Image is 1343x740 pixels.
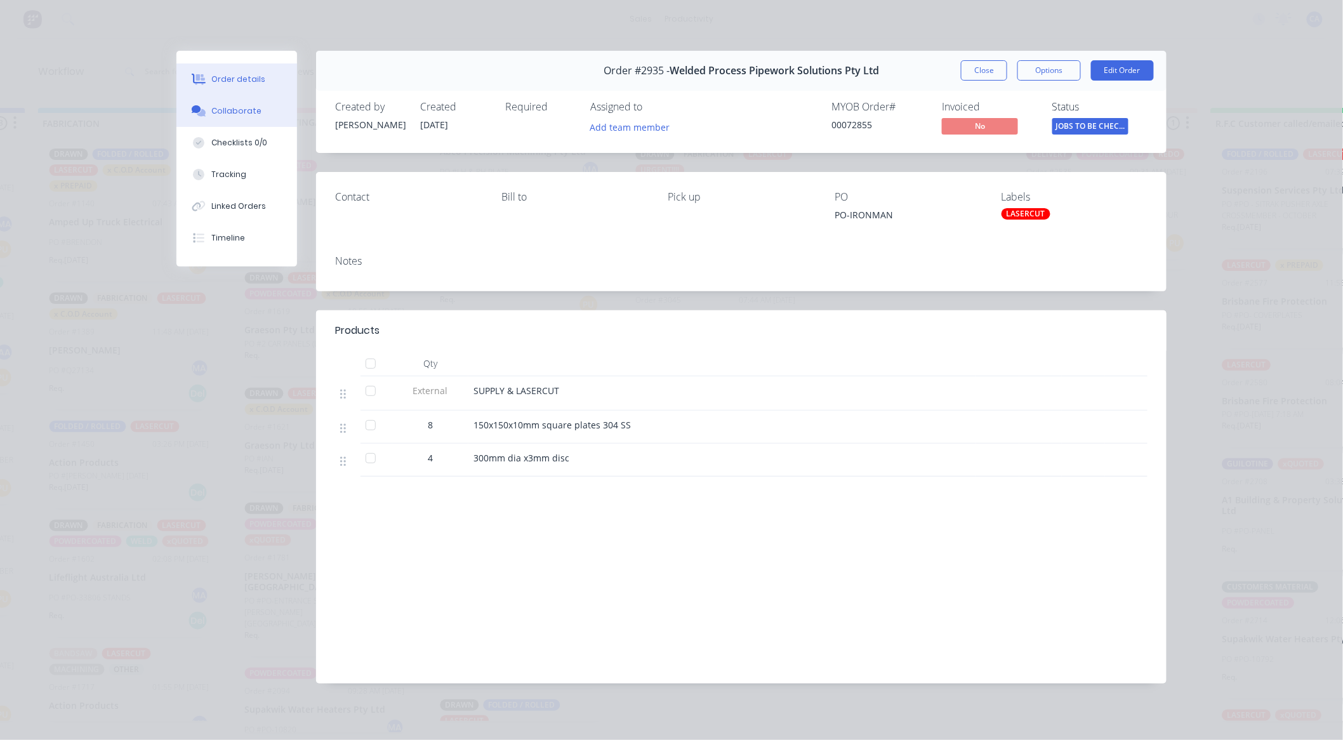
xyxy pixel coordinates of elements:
[212,137,268,149] div: Checklists 0/0
[212,232,246,244] div: Timeline
[428,451,433,465] span: 4
[1002,191,1148,203] div: Labels
[176,190,297,222] button: Linked Orders
[473,385,559,397] span: SUPPLY & LASERCUT
[176,95,297,127] button: Collaborate
[420,101,490,113] div: Created
[501,191,647,203] div: Bill to
[428,418,433,432] span: 8
[212,169,247,180] div: Tracking
[212,105,262,117] div: Collaborate
[942,101,1037,113] div: Invoiced
[176,159,297,190] button: Tracking
[335,101,405,113] div: Created by
[831,101,927,113] div: MYOB Order #
[590,118,677,135] button: Add team member
[505,101,575,113] div: Required
[335,118,405,131] div: [PERSON_NAME]
[583,118,677,135] button: Add team member
[335,191,481,203] div: Contact
[670,65,879,77] span: Welded Process Pipework Solutions Pty Ltd
[335,255,1148,267] div: Notes
[1052,101,1148,113] div: Status
[942,118,1018,134] span: No
[590,101,717,113] div: Assigned to
[176,127,297,159] button: Checklists 0/0
[473,452,569,464] span: 300mm dia x3mm disc
[176,63,297,95] button: Order details
[473,419,631,431] span: 150x150x10mm square plates 304 SS
[212,201,267,212] div: Linked Orders
[212,74,266,85] div: Order details
[1091,60,1154,81] button: Edit Order
[335,323,380,338] div: Products
[176,222,297,254] button: Timeline
[1002,208,1050,220] div: LASERCUT
[961,60,1007,81] button: Close
[604,65,670,77] span: Order #2935 -
[835,208,981,226] div: PO-IRONMAN
[392,351,468,376] div: Qty
[1052,118,1128,137] button: JOBS TO BE CHEC...
[1052,118,1128,134] span: JOBS TO BE CHEC...
[835,191,981,203] div: PO
[397,384,463,397] span: External
[420,119,448,131] span: [DATE]
[831,118,927,131] div: 00072855
[668,191,814,203] div: Pick up
[1017,60,1081,81] button: Options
